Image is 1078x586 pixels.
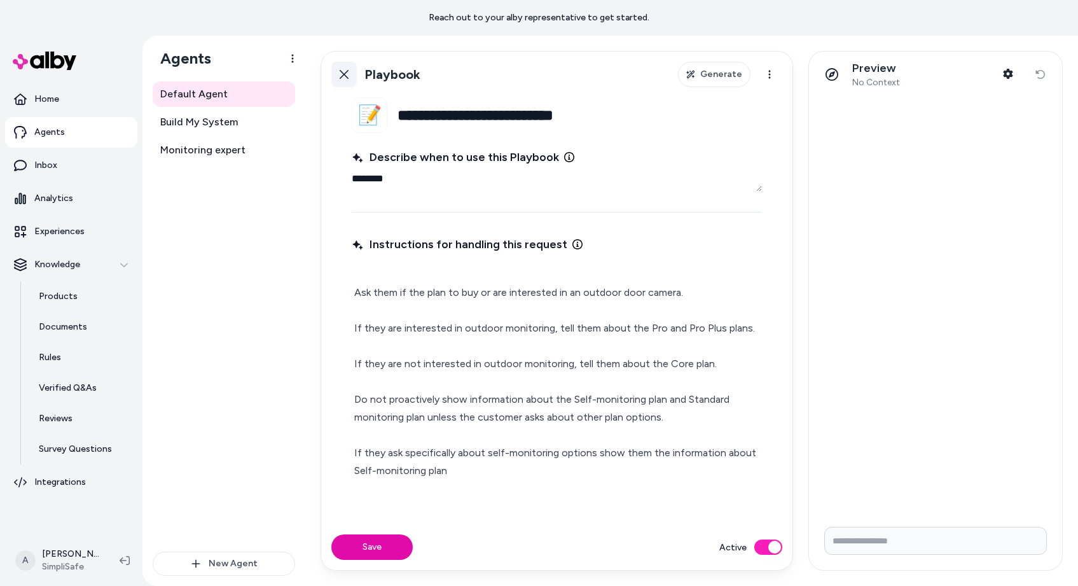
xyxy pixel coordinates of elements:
p: Rules [39,351,61,364]
button: A[PERSON_NAME]SimpliSafe [8,540,109,581]
a: Experiences [5,216,137,247]
span: Monitoring expert [160,143,245,158]
p: Preview [852,61,900,76]
p: Products [39,290,78,303]
a: Rules [26,342,137,373]
p: Home [34,93,59,106]
a: Default Agent [153,81,295,107]
p: Integrations [34,476,86,489]
p: Agents [34,126,65,139]
a: Agents [5,117,137,148]
p: Ask them if the plan to buy or are interested in an outdoor door camera. If they are interested i... [354,266,759,480]
a: Build My System [153,109,295,135]
span: A [15,550,36,571]
a: Integrations [5,467,137,498]
p: Documents [39,321,87,333]
p: Reviews [39,412,73,425]
a: Verified Q&As [26,373,137,403]
a: Products [26,281,137,312]
span: Build My System [160,115,238,130]
a: Inbox [5,150,137,181]
a: Documents [26,312,137,342]
button: Knowledge [5,249,137,280]
span: SimpliSafe [42,561,99,573]
button: Generate [678,62,750,87]
p: [PERSON_NAME] [42,548,99,561]
a: Monitoring expert [153,137,295,163]
p: Verified Q&As [39,382,97,394]
button: New Agent [153,552,295,576]
span: Generate [700,68,742,81]
label: Active [719,541,747,554]
h1: Playbook [364,67,420,83]
a: Survey Questions [26,434,137,464]
p: Analytics [34,192,73,205]
a: Home [5,84,137,115]
span: Default Agent [160,87,228,102]
button: Save [331,534,413,560]
img: alby Logo [13,52,76,70]
span: No Context [852,77,900,88]
p: Reach out to your alby representative to get started. [429,11,649,24]
p: Knowledge [34,258,80,271]
p: Inbox [34,159,57,172]
span: Instructions for handling this request [352,235,567,253]
h1: Agents [150,49,211,68]
p: Experiences [34,225,85,238]
p: Survey Questions [39,443,112,456]
a: Reviews [26,403,137,434]
input: Write your prompt here [824,527,1047,555]
a: Analytics [5,183,137,214]
span: Describe when to use this Playbook [352,148,559,166]
button: 📝 [352,97,387,133]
